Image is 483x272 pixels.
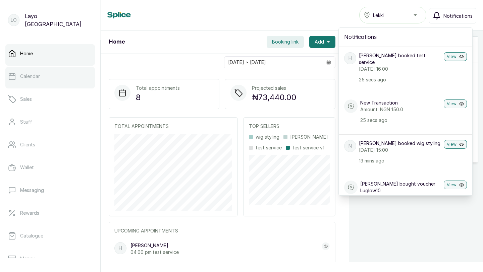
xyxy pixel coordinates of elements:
p: [PERSON_NAME] booked test service [359,52,441,66]
a: Catalogue [5,226,95,245]
p: test service [256,144,282,151]
input: Select date [224,57,322,68]
p: N [348,143,352,149]
p: Total appointments [136,85,180,91]
p: Amount: NGN ₦10.00 [360,194,441,201]
p: h [348,55,352,62]
p: [PERSON_NAME] [290,134,328,140]
p: Messaging [20,187,44,194]
p: Calendar [20,73,40,80]
p: 25 secs ago [360,117,441,124]
p: Layo [GEOGRAPHIC_DATA] [25,12,92,28]
button: Notifications [429,8,476,23]
p: Projected sales [252,85,297,91]
button: View [444,99,467,108]
p: Money [20,255,35,262]
p: [DATE] 16:00 [359,66,441,72]
p: [DATE] 15:00 [359,147,441,153]
a: Calendar [5,67,95,86]
button: View [444,52,467,61]
a: Money [5,249,95,268]
p: [PERSON_NAME] bought voucher Luglow10 [360,181,441,194]
h1: Home [109,38,125,46]
a: Staff [5,113,95,131]
a: Sales [5,90,95,109]
span: Notifications [443,12,473,19]
p: Sales [20,96,32,103]
a: Clients [5,135,95,154]
p: New Transaction [360,99,441,106]
h2: Notifications [344,33,467,41]
p: 13 mins ago [359,157,441,164]
p: ₦73,440.00 [252,91,297,104]
button: View [444,140,467,149]
p: LO [11,17,17,23]
p: 25 secs ago [359,76,441,83]
span: Booking link [272,39,299,45]
p: [PERSON_NAME] [130,242,179,249]
p: test service v1 [292,144,324,151]
button: Booking link [267,36,304,48]
p: Amount: NGN 150.0 [360,106,441,113]
a: Rewards [5,204,95,222]
button: Add [309,36,335,48]
p: Wallet [20,164,34,171]
p: UPCOMING APPOINTMENTS [114,227,330,234]
a: Wallet [5,158,95,177]
p: Home [20,50,33,57]
svg: calendar [326,60,331,65]
p: Rewards [20,210,39,216]
button: View [444,181,467,189]
p: [PERSON_NAME] booked wig styling [359,140,441,147]
p: TOP SELLERS [249,123,330,130]
a: Messaging [5,181,95,200]
p: H [119,245,122,252]
p: wig styling [256,134,279,140]
p: Clients [20,141,35,148]
span: Lekki [373,12,384,19]
a: Home [5,44,95,63]
button: Lekki [359,7,426,23]
p: Catalogue [20,232,43,239]
p: 04:00 pm · test service [130,249,179,256]
span: Add [315,39,324,45]
p: Staff [20,119,32,125]
p: 8 [136,91,180,104]
p: TOTAL APPOINTMENTS [114,123,232,130]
